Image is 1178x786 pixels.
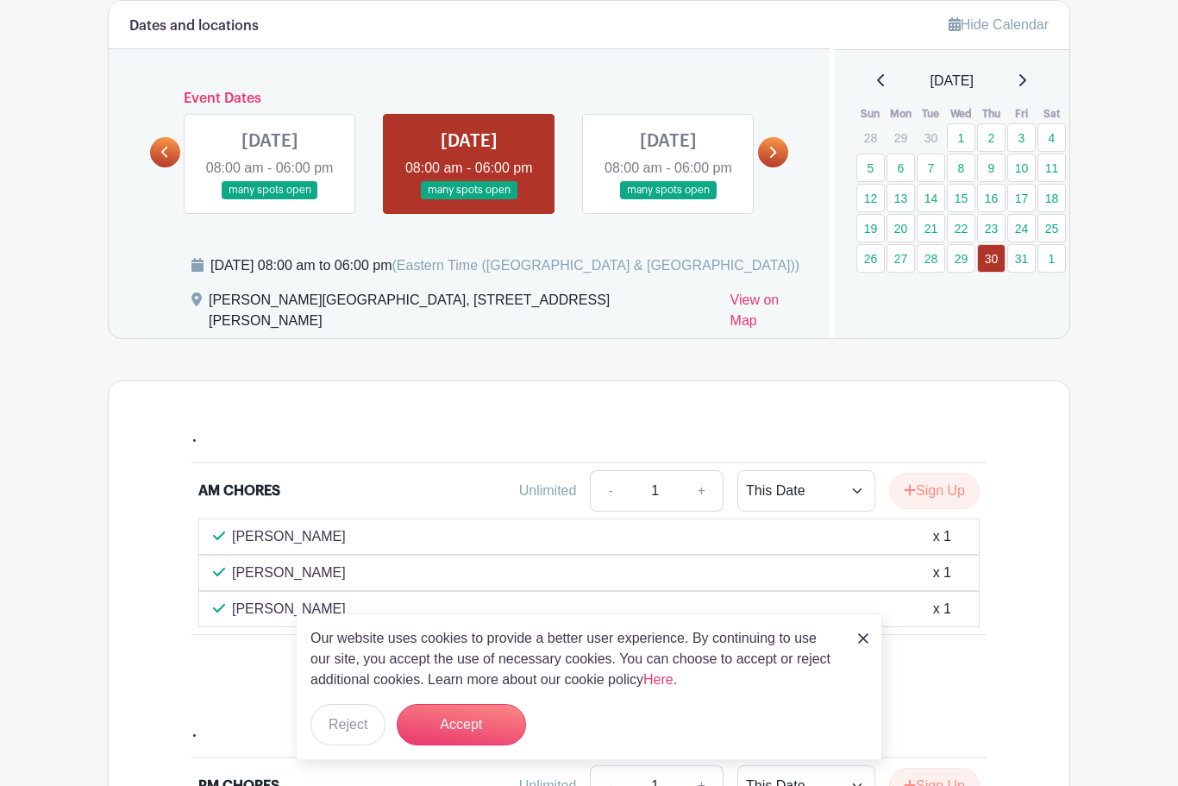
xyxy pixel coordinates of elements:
[917,124,945,151] p: 30
[643,672,674,687] a: Here
[191,718,197,743] h4: .
[855,105,886,123] th: Sun
[191,423,197,448] h4: .
[1007,214,1036,242] a: 24
[930,71,974,91] span: [DATE]
[977,123,1006,152] a: 2
[933,526,951,547] div: x 1
[916,105,946,123] th: Tue
[947,214,975,242] a: 22
[1037,105,1067,123] th: Sat
[917,154,945,182] a: 7
[590,470,630,512] a: -
[1037,184,1066,212] a: 18
[856,214,885,242] a: 19
[1037,154,1066,182] a: 11
[232,526,346,547] p: [PERSON_NAME]
[680,470,724,512] a: +
[310,704,385,745] button: Reject
[858,633,868,644] img: close_button-5f87c8562297e5c2d7936805f587ecaba9071eb48480494691a3f1689db116b3.svg
[947,154,975,182] a: 8
[856,154,885,182] a: 5
[887,244,915,273] a: 27
[947,123,975,152] a: 1
[1037,123,1066,152] a: 4
[887,184,915,212] a: 13
[886,105,916,123] th: Mon
[1007,244,1036,273] a: 31
[856,244,885,273] a: 26
[889,473,980,509] button: Sign Up
[1006,105,1037,123] th: Fri
[392,258,799,273] span: (Eastern Time ([GEOGRAPHIC_DATA] & [GEOGRAPHIC_DATA]))
[977,184,1006,212] a: 16
[1037,214,1066,242] a: 25
[887,214,915,242] a: 20
[519,481,577,501] div: Unlimited
[887,154,915,182] a: 6
[198,481,280,501] div: AM CHORES
[1007,154,1036,182] a: 10
[933,599,951,619] div: x 1
[977,154,1006,182] a: 9
[917,184,945,212] a: 14
[933,563,951,583] div: x 1
[977,214,1006,242] a: 23
[397,704,526,745] button: Accept
[1007,123,1036,152] a: 3
[977,244,1006,273] a: 30
[856,184,885,212] a: 12
[209,290,717,338] div: [PERSON_NAME][GEOGRAPHIC_DATA], [STREET_ADDRESS][PERSON_NAME]
[946,105,976,123] th: Wed
[232,599,346,619] p: [PERSON_NAME]
[232,563,346,583] p: [PERSON_NAME]
[917,244,945,273] a: 28
[976,105,1006,123] th: Thu
[856,124,885,151] p: 28
[730,290,809,338] a: View on Map
[1037,244,1066,273] a: 1
[947,184,975,212] a: 15
[129,18,259,35] h6: Dates and locations
[310,628,840,690] p: Our website uses cookies to provide a better user experience. By continuing to use our site, you ...
[180,91,758,107] h6: Event Dates
[947,244,975,273] a: 29
[210,255,799,276] div: [DATE] 08:00 am to 06:00 pm
[917,214,945,242] a: 21
[949,17,1049,32] a: Hide Calendar
[1007,184,1036,212] a: 17
[887,124,915,151] p: 29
